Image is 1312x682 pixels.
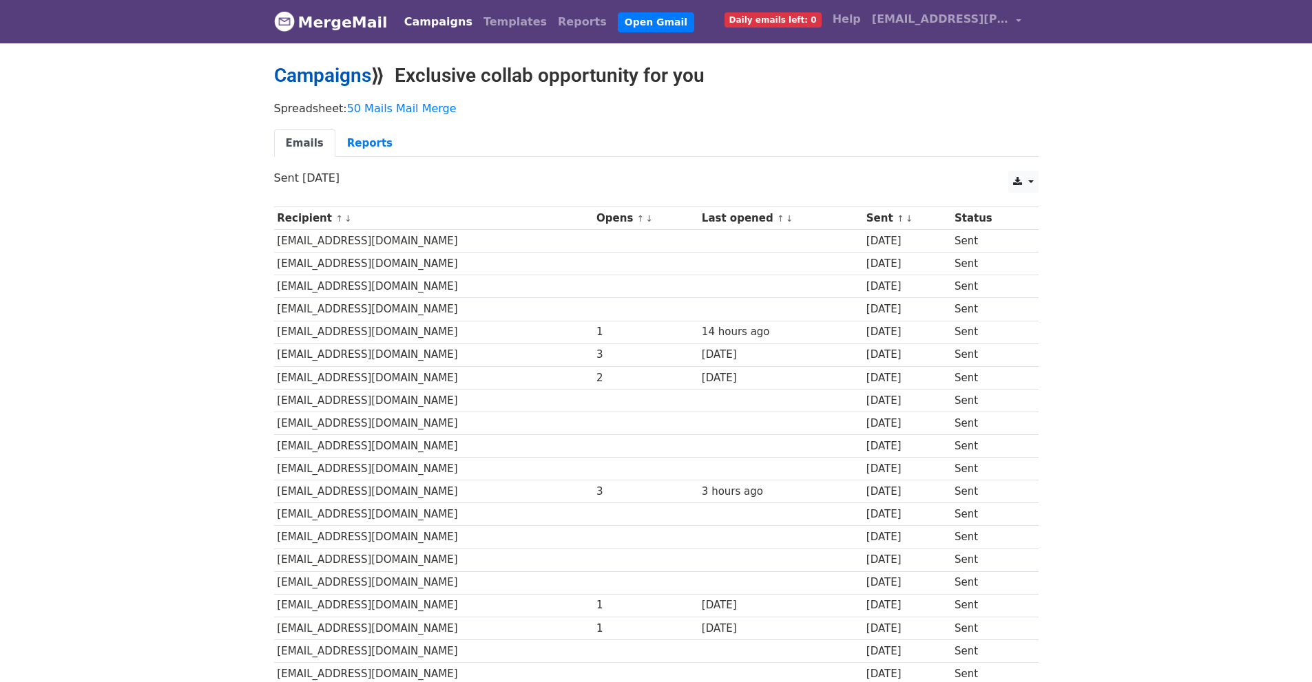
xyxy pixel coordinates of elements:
[274,480,594,503] td: [EMAIL_ADDRESS][DOMAIN_NAME]
[478,8,552,36] a: Templates
[951,571,1027,594] td: Sent
[866,484,948,500] div: [DATE]
[274,548,594,571] td: [EMAIL_ADDRESS][DOMAIN_NAME]
[866,393,948,409] div: [DATE]
[274,230,594,253] td: [EMAIL_ADDRESS][DOMAIN_NAME]
[951,458,1027,480] td: Sent
[618,12,694,32] a: Open Gmail
[866,529,948,545] div: [DATE]
[596,347,695,363] div: 3
[274,412,594,434] td: [EMAIL_ADDRESS][DOMAIN_NAME]
[274,389,594,412] td: [EMAIL_ADDRESS][DOMAIN_NAME]
[1243,616,1312,682] div: Chat-Widget
[645,213,653,224] a: ↓
[274,11,295,32] img: MergeMail logo
[596,370,695,386] div: 2
[593,207,698,230] th: Opens
[274,571,594,594] td: [EMAIL_ADDRESS][DOMAIN_NAME]
[1243,616,1312,682] iframe: Chat Widget
[274,101,1039,116] p: Spreadsheet:
[596,597,695,613] div: 1
[274,129,335,158] a: Emails
[951,366,1027,389] td: Sent
[274,526,594,548] td: [EMAIL_ADDRESS][DOMAIN_NAME]
[702,597,860,613] div: [DATE]
[866,301,948,317] div: [DATE]
[596,324,695,340] div: 1
[637,213,645,224] a: ↑
[866,256,948,272] div: [DATE]
[866,461,948,477] div: [DATE]
[274,343,594,366] td: [EMAIL_ADDRESS][DOMAIN_NAME]
[274,366,594,389] td: [EMAIL_ADDRESS][DOMAIN_NAME]
[866,279,948,295] div: [DATE]
[951,389,1027,412] td: Sent
[951,503,1027,526] td: Sent
[274,298,594,321] td: [EMAIL_ADDRESS][DOMAIN_NAME]
[274,321,594,343] td: [EMAIL_ADDRESS][DOMAIN_NAME]
[866,347,948,363] div: [DATE]
[951,230,1027,253] td: Sent
[951,617,1027,639] td: Sent
[951,435,1027,458] td: Sent
[827,6,866,33] a: Help
[866,666,948,682] div: [DATE]
[866,643,948,659] div: [DATE]
[274,253,594,275] td: [EMAIL_ADDRESS][DOMAIN_NAME]
[951,480,1027,503] td: Sent
[274,458,594,480] td: [EMAIL_ADDRESS][DOMAIN_NAME]
[725,12,822,28] span: Daily emails left: 0
[951,275,1027,298] td: Sent
[719,6,827,33] a: Daily emails left: 0
[274,435,594,458] td: [EMAIL_ADDRESS][DOMAIN_NAME]
[274,207,594,230] th: Recipient
[399,8,478,36] a: Campaigns
[906,213,913,224] a: ↓
[866,6,1028,38] a: [EMAIL_ADDRESS][PERSON_NAME][DOMAIN_NAME]
[866,552,948,568] div: [DATE]
[951,343,1027,366] td: Sent
[866,438,948,454] div: [DATE]
[702,484,860,500] div: 3 hours ago
[274,8,388,36] a: MergeMail
[951,548,1027,571] td: Sent
[897,213,904,224] a: ↑
[951,639,1027,662] td: Sent
[274,275,594,298] td: [EMAIL_ADDRESS][DOMAIN_NAME]
[951,253,1027,275] td: Sent
[951,321,1027,343] td: Sent
[596,621,695,637] div: 1
[866,507,948,522] div: [DATE]
[866,621,948,637] div: [DATE]
[347,102,457,115] a: 50 Mails Mail Merge
[274,617,594,639] td: [EMAIL_ADDRESS][DOMAIN_NAME]
[274,503,594,526] td: [EMAIL_ADDRESS][DOMAIN_NAME]
[274,639,594,662] td: [EMAIL_ADDRESS][DOMAIN_NAME]
[702,621,860,637] div: [DATE]
[344,213,352,224] a: ↓
[951,412,1027,434] td: Sent
[866,324,948,340] div: [DATE]
[866,233,948,249] div: [DATE]
[335,129,404,158] a: Reports
[274,594,594,617] td: [EMAIL_ADDRESS][DOMAIN_NAME]
[951,526,1027,548] td: Sent
[335,213,343,224] a: ↑
[866,370,948,386] div: [DATE]
[872,11,1010,28] span: [EMAIL_ADDRESS][PERSON_NAME][DOMAIN_NAME]
[274,64,371,87] a: Campaigns
[596,484,695,500] div: 3
[702,370,860,386] div: [DATE]
[698,207,863,230] th: Last opened
[866,575,948,590] div: [DATE]
[951,298,1027,321] td: Sent
[702,347,860,363] div: [DATE]
[274,64,1039,87] h2: ⟫ Exclusive collab opportunity for you
[274,171,1039,185] p: Sent [DATE]
[552,8,612,36] a: Reports
[866,597,948,613] div: [DATE]
[951,207,1027,230] th: Status
[777,213,784,224] a: ↑
[863,207,951,230] th: Sent
[951,594,1027,617] td: Sent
